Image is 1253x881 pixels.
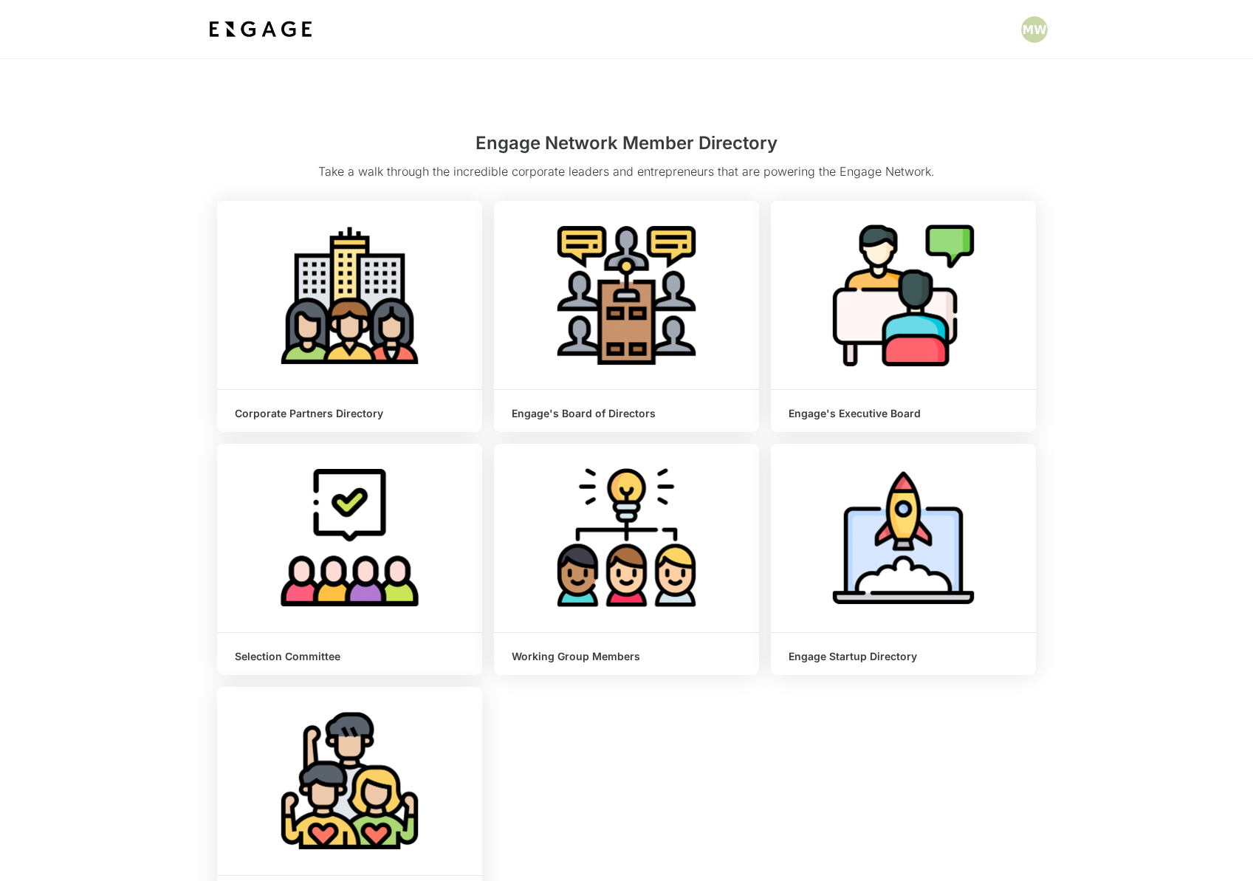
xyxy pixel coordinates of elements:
[789,651,1018,663] h6: Engage Startup Directory
[1021,16,1048,43] img: Profile picture of Michael Wood
[512,408,741,420] h6: Engage's Board of Directors
[206,16,315,43] img: bdf1fb74-1727-4ba0-a5bd-bc74ae9fc70b.jpeg
[217,162,1037,189] p: Take a walk through the incredible corporate leaders and entrepreneurs that are powering the Enga...
[217,130,1037,162] h2: Engage Network Member Directory
[235,408,464,420] h6: Corporate Partners Directory
[512,651,741,663] h6: Working Group Members
[1021,16,1048,43] button: Open profile menu
[235,651,464,663] h6: Selection Committee
[789,408,1018,420] h6: Engage's Executive Board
